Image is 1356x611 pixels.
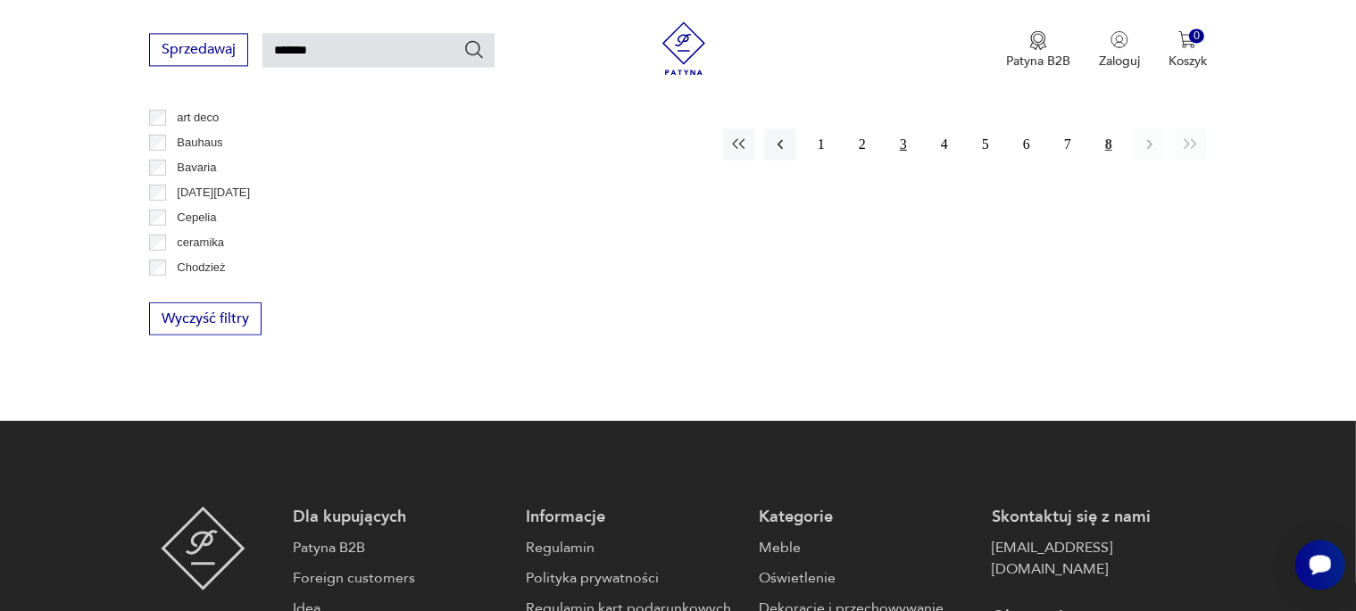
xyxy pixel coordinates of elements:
[177,182,250,202] p: [DATE][DATE]
[992,536,1207,579] a: [EMAIL_ADDRESS][DOMAIN_NAME]
[657,21,711,75] img: Patyna - sklep z meblami i dekoracjami vintage
[805,128,837,160] button: 1
[177,282,221,301] p: Ćmielów
[177,207,216,227] p: Cepelia
[1169,30,1207,70] button: 0Koszyk
[1178,30,1196,48] img: Ikona koszyka
[161,506,245,590] img: Patyna - sklep z meblami i dekoracjami vintage
[149,45,248,57] a: Sprzedawaj
[177,257,225,277] p: Chodzież
[149,33,248,66] button: Sprzedawaj
[992,506,1207,527] p: Skontaktuj się z nami
[1006,30,1070,70] a: Ikona medaluPatyna B2B
[293,536,508,557] a: Patyna B2B
[526,536,741,557] a: Regulamin
[1099,30,1140,70] button: Zaloguj
[928,128,961,160] button: 4
[759,506,974,527] p: Kategorie
[1099,53,1140,70] p: Zaloguj
[846,128,878,160] button: 2
[1111,30,1128,48] img: Ikonka użytkownika
[526,506,741,527] p: Informacje
[1011,128,1043,160] button: 6
[177,107,219,127] p: art deco
[293,506,508,527] p: Dla kupujących
[1029,30,1047,50] img: Ikona medalu
[1052,128,1084,160] button: 7
[177,132,222,152] p: Bauhaus
[177,232,224,252] p: ceramika
[1006,53,1070,70] p: Patyna B2B
[759,566,974,588] a: Oświetlenie
[1006,30,1070,70] button: Patyna B2B
[969,128,1002,160] button: 5
[177,157,216,177] p: Bavaria
[1169,53,1207,70] p: Koszyk
[1295,540,1345,590] iframe: Smartsupp widget button
[463,38,485,60] button: Szukaj
[1093,128,1125,160] button: 8
[526,566,741,588] a: Polityka prywatności
[1189,29,1204,44] div: 0
[759,536,974,557] a: Meble
[887,128,919,160] button: 3
[149,301,262,334] button: Wyczyść filtry
[293,566,508,588] a: Foreign customers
